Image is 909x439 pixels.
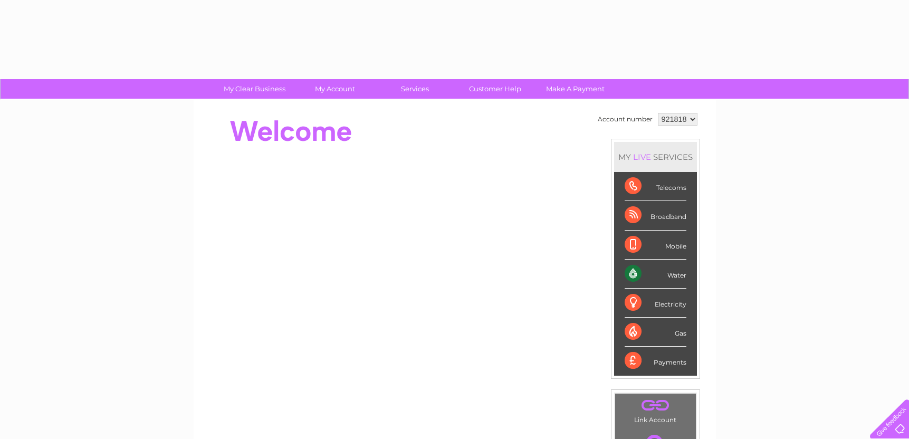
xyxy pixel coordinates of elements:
[595,110,655,128] td: Account number
[625,201,686,230] div: Broadband
[625,231,686,260] div: Mobile
[625,260,686,289] div: Water
[532,79,619,99] a: Make A Payment
[625,318,686,347] div: Gas
[615,393,696,426] td: Link Account
[291,79,378,99] a: My Account
[625,289,686,318] div: Electricity
[211,79,298,99] a: My Clear Business
[631,152,653,162] div: LIVE
[614,142,697,172] div: MY SERVICES
[625,172,686,201] div: Telecoms
[371,79,458,99] a: Services
[625,347,686,375] div: Payments
[452,79,539,99] a: Customer Help
[618,396,693,415] a: .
